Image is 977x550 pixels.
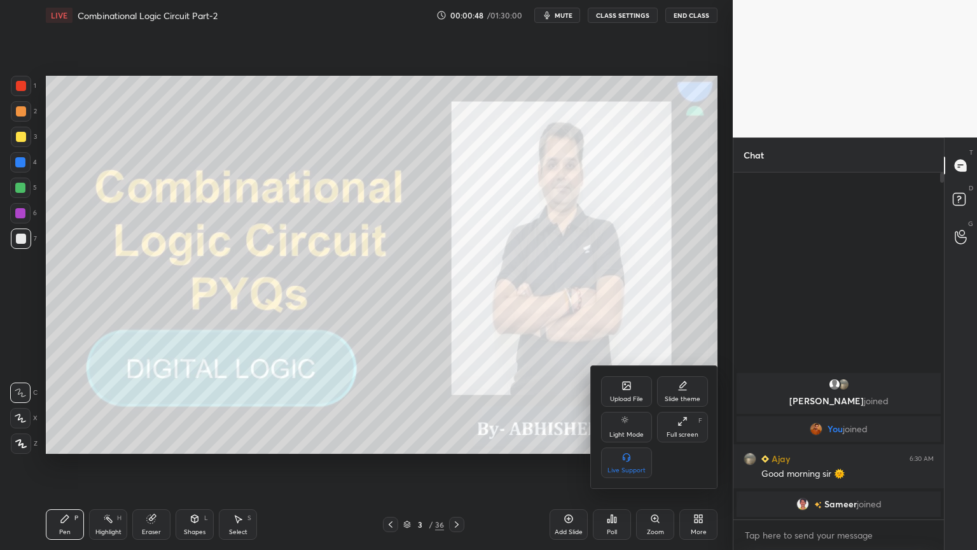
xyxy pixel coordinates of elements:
div: Full screen [667,432,698,438]
div: F [698,418,702,424]
div: Light Mode [609,432,644,438]
div: Slide theme [665,396,700,402]
div: Live Support [607,467,646,474]
div: Upload File [610,396,643,402]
